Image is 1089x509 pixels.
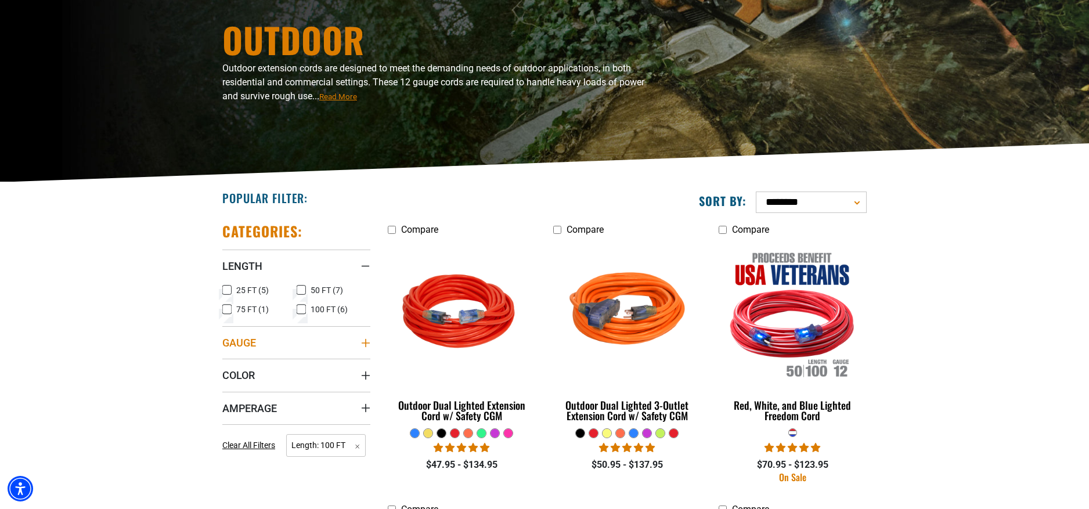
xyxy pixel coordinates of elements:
[236,286,269,294] span: 25 FT (5)
[389,247,535,380] img: Red
[719,458,867,472] div: $70.95 - $123.95
[388,458,536,472] div: $47.95 - $134.95
[222,392,370,424] summary: Amperage
[699,193,747,208] label: Sort by:
[719,247,866,380] img: Red, White, and Blue Lighted Freedom Cord
[222,190,308,205] h2: Popular Filter:
[222,222,302,240] h2: Categories:
[222,439,280,452] a: Clear All Filters
[222,402,277,415] span: Amperage
[222,250,370,282] summary: Length
[222,63,644,102] span: Outdoor extension cords are designed to meet the demanding needs of outdoor applications, in both...
[719,241,867,428] a: Red, White, and Blue Lighted Freedom Cord Red, White, and Blue Lighted Freedom Cord
[719,400,867,421] div: Red, White, and Blue Lighted Freedom Cord
[554,247,700,380] img: orange
[553,241,701,428] a: orange Outdoor Dual Lighted 3-Outlet Extension Cord w/ Safety CGM
[401,224,438,235] span: Compare
[311,286,343,294] span: 50 FT (7)
[222,22,646,57] h1: Outdoor
[222,336,256,349] span: Gauge
[286,434,366,457] span: Length: 100 FT
[434,442,489,453] span: 4.81 stars
[719,472,867,482] div: On Sale
[567,224,604,235] span: Compare
[765,442,820,453] span: 5.00 stars
[599,442,655,453] span: 4.80 stars
[222,359,370,391] summary: Color
[222,369,255,382] span: Color
[311,305,348,313] span: 100 FT (6)
[8,476,33,501] div: Accessibility Menu
[732,224,769,235] span: Compare
[553,458,701,472] div: $50.95 - $137.95
[222,441,275,450] span: Clear All Filters
[388,400,536,421] div: Outdoor Dual Lighted Extension Cord w/ Safety CGM
[222,259,262,273] span: Length
[236,305,269,313] span: 75 FT (1)
[319,92,357,101] span: Read More
[286,439,366,450] a: Length: 100 FT
[222,326,370,359] summary: Gauge
[553,400,701,421] div: Outdoor Dual Lighted 3-Outlet Extension Cord w/ Safety CGM
[388,241,536,428] a: Red Outdoor Dual Lighted Extension Cord w/ Safety CGM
